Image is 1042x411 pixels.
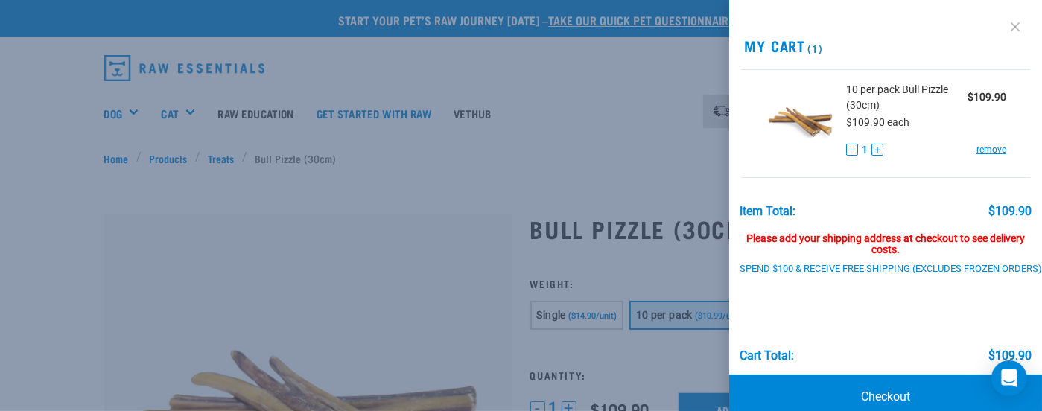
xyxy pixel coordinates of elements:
[846,144,858,156] button: -
[871,144,883,156] button: +
[988,349,1032,363] div: $109.90
[976,143,1006,156] a: remove
[740,205,795,218] div: Item Total:
[862,142,868,158] span: 1
[988,205,1032,218] div: $109.90
[765,82,835,159] img: Bull Pizzle (30cm)
[729,37,1042,54] h2: My Cart
[805,45,822,51] span: (1)
[740,218,1032,257] div: Please add your shipping address at checkout to see delivery costs.
[740,349,794,363] div: Cart total:
[846,116,909,128] span: $109.90 each
[846,82,968,113] span: 10 per pack Bull Pizzle (30cm)
[968,91,1006,103] strong: $109.90
[991,360,1027,396] div: Open Intercom Messenger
